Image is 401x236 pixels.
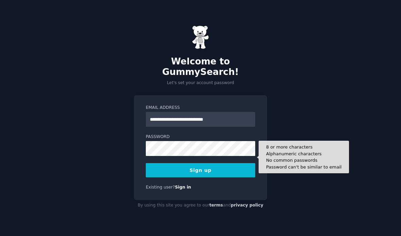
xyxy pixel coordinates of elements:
img: Gummy Bear [192,25,209,49]
h2: Welcome to GummySearch! [134,56,267,78]
a: privacy policy [231,203,263,208]
div: By using this site you agree to our and [134,200,267,211]
a: terms [209,203,223,208]
label: Email Address [146,105,255,111]
button: Sign up [146,163,255,177]
span: Existing user? [146,185,175,190]
p: Let's set your account password [134,80,267,86]
a: Sign in [175,185,191,190]
label: Password [146,134,255,140]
